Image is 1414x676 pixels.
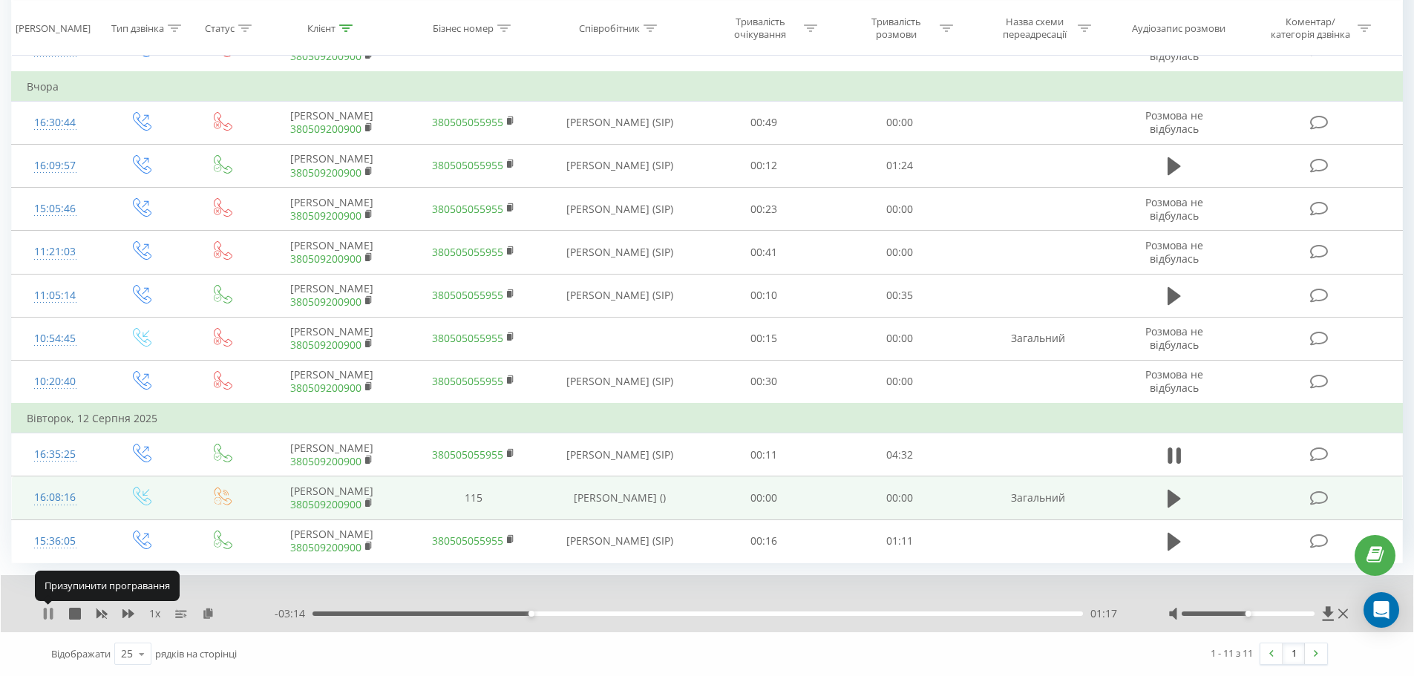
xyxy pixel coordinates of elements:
[155,647,237,660] span: рядків на сторінці
[290,497,361,511] a: 380509200900
[432,202,503,216] a: 380505055955
[995,16,1074,41] div: Назва схеми переадресації
[35,571,180,600] div: Призупинити програвання
[261,476,402,519] td: [PERSON_NAME]
[290,49,361,63] a: 380509200900
[544,101,696,144] td: [PERSON_NAME] (SIP)
[290,209,361,223] a: 380509200900
[579,22,640,34] div: Співробітник
[432,158,503,172] a: 380505055955
[1145,108,1203,136] span: Розмова не відбулась
[27,440,84,469] div: 16:35:25
[832,101,968,144] td: 00:00
[1267,16,1354,41] div: Коментар/категорія дзвінка
[1145,238,1203,266] span: Розмова не відбулась
[1283,643,1305,664] a: 1
[290,381,361,395] a: 380509200900
[432,331,503,345] a: 380505055955
[696,360,832,404] td: 00:30
[544,433,696,476] td: [PERSON_NAME] (SIP)
[696,274,832,317] td: 00:10
[967,317,1108,360] td: Загальний
[149,606,160,621] span: 1 x
[27,194,84,223] div: 15:05:46
[1132,22,1225,34] div: Аудіозапис розмови
[261,317,402,360] td: [PERSON_NAME]
[832,360,968,404] td: 00:00
[261,519,402,562] td: [PERSON_NAME]
[51,647,111,660] span: Відображати
[832,519,968,562] td: 01:11
[261,101,402,144] td: [PERSON_NAME]
[27,367,84,396] div: 10:20:40
[696,101,832,144] td: 00:49
[432,115,503,129] a: 380505055955
[967,476,1108,519] td: Загальний
[544,519,696,562] td: [PERSON_NAME] (SIP)
[1145,367,1203,395] span: Розмова не відбулась
[290,338,361,352] a: 380509200900
[402,476,543,519] td: 115
[27,237,84,266] div: 11:21:03
[721,16,800,41] div: Тривалість очікування
[432,42,503,56] a: 380505055955
[261,188,402,231] td: [PERSON_NAME]
[307,22,336,34] div: Клієнт
[27,108,84,137] div: 16:30:44
[857,16,936,41] div: Тривалість розмови
[832,144,968,187] td: 01:24
[16,22,91,34] div: [PERSON_NAME]
[27,281,84,310] div: 11:05:14
[111,22,164,34] div: Тип дзвінка
[528,611,534,617] div: Accessibility label
[1145,324,1203,352] span: Розмова не відбулась
[832,231,968,274] td: 00:00
[290,252,361,266] a: 380509200900
[1145,36,1203,63] span: Розмова не відбулась
[261,274,402,317] td: [PERSON_NAME]
[1145,195,1203,223] span: Розмова не відбулась
[290,165,361,180] a: 380509200900
[432,374,503,388] a: 380505055955
[290,295,361,309] a: 380509200900
[261,231,402,274] td: [PERSON_NAME]
[261,144,402,187] td: [PERSON_NAME]
[290,122,361,136] a: 380509200900
[696,476,832,519] td: 00:00
[205,22,235,34] div: Статус
[696,433,832,476] td: 00:11
[544,231,696,274] td: [PERSON_NAME] (SIP)
[696,317,832,360] td: 00:15
[832,188,968,231] td: 00:00
[544,144,696,187] td: [PERSON_NAME] (SIP)
[696,519,832,562] td: 00:16
[1090,606,1117,621] span: 01:17
[696,144,832,187] td: 00:12
[12,404,1403,433] td: Вівторок, 12 Серпня 2025
[1245,611,1251,617] div: Accessibility label
[290,540,361,554] a: 380509200900
[432,534,503,548] a: 380505055955
[275,606,312,621] span: - 03:14
[12,72,1403,102] td: Вчора
[832,274,968,317] td: 00:35
[432,288,503,302] a: 380505055955
[832,433,968,476] td: 04:32
[432,447,503,462] a: 380505055955
[544,274,696,317] td: [PERSON_NAME] (SIP)
[696,231,832,274] td: 00:41
[27,483,84,512] div: 16:08:16
[696,188,832,231] td: 00:23
[832,476,968,519] td: 00:00
[433,22,494,34] div: Бізнес номер
[261,433,402,476] td: [PERSON_NAME]
[1211,646,1253,660] div: 1 - 11 з 11
[27,527,84,556] div: 15:36:05
[121,646,133,661] div: 25
[544,188,696,231] td: [PERSON_NAME] (SIP)
[261,360,402,404] td: [PERSON_NAME]
[544,360,696,404] td: [PERSON_NAME] (SIP)
[27,151,84,180] div: 16:09:57
[1364,592,1399,628] div: Open Intercom Messenger
[290,454,361,468] a: 380509200900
